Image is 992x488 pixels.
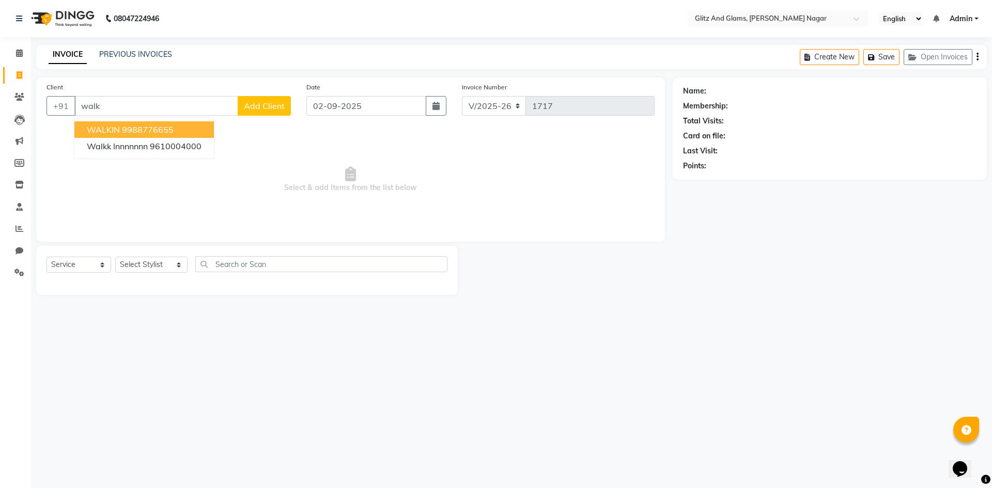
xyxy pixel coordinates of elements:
[904,49,972,65] button: Open Invoices
[26,4,97,33] img: logo
[238,96,291,116] button: Add Client
[99,50,172,59] a: PREVIOUS INVOICES
[47,128,655,231] span: Select & add items from the list below
[863,49,900,65] button: Save
[683,161,706,171] div: Points:
[87,124,120,135] span: WALKIN
[87,141,148,151] span: walkk innnnnnn
[114,4,159,33] b: 08047224946
[195,256,447,272] input: Search or Scan
[950,13,972,24] span: Admin
[244,101,285,111] span: Add Client
[74,96,238,116] input: Search by Name/Mobile/Email/Code
[683,116,724,127] div: Total Visits:
[150,141,202,151] ngb-highlight: 9610004000
[47,96,75,116] button: +91
[47,83,63,92] label: Client
[122,124,174,135] ngb-highlight: 9988776655
[800,49,859,65] button: Create New
[683,131,725,141] div: Card on file:
[306,83,320,92] label: Date
[683,101,728,112] div: Membership:
[462,83,507,92] label: Invoice Number
[49,45,87,64] a: INVOICE
[949,447,982,478] iframe: chat widget
[683,146,718,156] div: Last Visit:
[683,86,706,97] div: Name:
